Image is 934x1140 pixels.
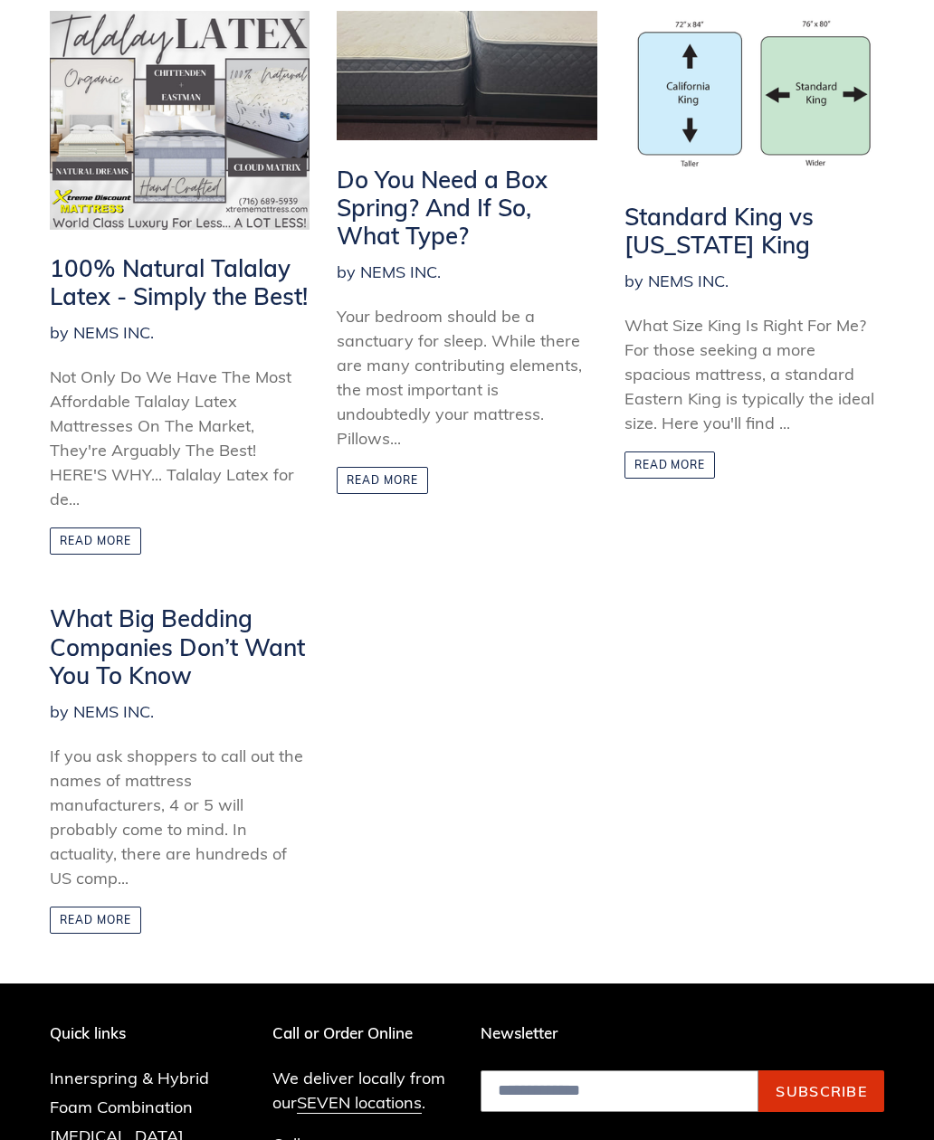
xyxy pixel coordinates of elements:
h2: Standard King vs [US_STATE] King [624,204,884,260]
a: Standard King vs [US_STATE] King [624,12,884,260]
a: Do You Need a Box Spring? And If So, What Type? [337,12,596,251]
span: by NEMS INC. [337,261,441,285]
span: Subscribe [776,1083,867,1101]
a: SEVEN locations [297,1093,422,1115]
a: Read more: 100% Natural Talalay Latex - Simply the Best! [50,528,141,556]
h2: Do You Need a Box Spring? And If So, What Type? [337,166,596,252]
p: We deliver locally from our . [272,1067,454,1116]
div: If you ask shoppers to call out the names of mattress manufacturers, 4 or 5 will probably come to... [50,745,310,891]
a: Innerspring & Hybrid [50,1069,209,1089]
a: Read more: Standard King vs California King [624,452,716,480]
span: by NEMS INC. [624,270,729,294]
p: Newsletter [481,1025,884,1043]
button: Subscribe [758,1071,884,1113]
div: What Size King Is Right For Me? For those seeking a more spacious mattress, a standard Eastern Ki... [624,314,884,436]
span: by NEMS INC. [50,321,154,346]
div: Your bedroom should be a sanctuary for sleep. While there are many contributing elements, the mos... [337,305,596,451]
input: Email address [481,1071,758,1113]
h2: 100% Natural Talalay Latex - Simply the Best! [50,255,310,311]
p: Quick links [50,1025,236,1043]
div: Not Only Do We Have The Most Affordable Talalay Latex Mattresses On The Market, They're Arguably ... [50,366,310,512]
a: 100% Natural Talalay Latex - Simply the Best! [50,12,310,311]
span: by NEMS INC. [50,700,154,725]
a: Foam Combination [50,1097,193,1118]
a: Read more: What Big Bedding Companies Don’t Want You To Know [50,907,141,935]
p: Call or Order Online [272,1025,454,1043]
a: What Big Bedding Companies Don’t Want You To Know [50,605,310,690]
a: Read more: Do You Need a Box Spring? And If So, What Type? [337,468,428,495]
